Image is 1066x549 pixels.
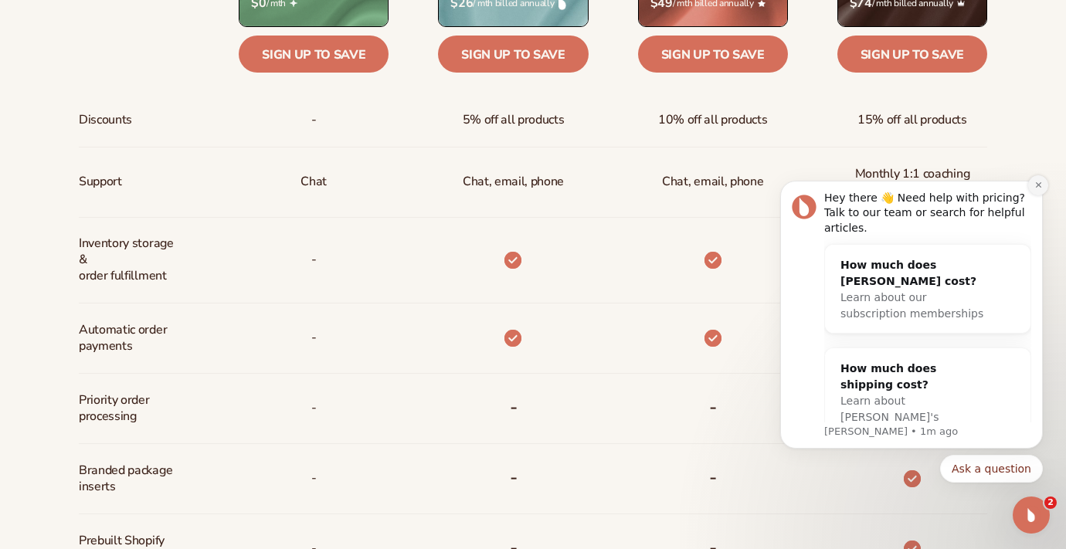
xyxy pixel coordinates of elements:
b: - [709,395,717,419]
span: Branded package inserts [79,456,182,501]
span: 10% off all products [658,106,768,134]
a: Sign up to save [438,36,588,73]
span: Chat, email, phone [662,168,763,196]
span: Inventory storage & order fulfillment [79,229,182,290]
span: - [311,106,317,134]
a: Sign up to save [837,36,987,73]
p: Chat, email, phone [463,168,564,196]
span: Priority order processing [79,386,182,431]
span: Discounts [79,106,132,134]
a: Sign up to save [638,36,788,73]
span: 5% off all products [463,106,565,134]
iframe: Intercom notifications message [757,130,1066,507]
span: 2 [1044,496,1057,509]
span: - [311,464,317,493]
p: Chat [300,168,327,196]
span: - [311,324,317,352]
span: Automatic order payments [79,316,182,361]
iframe: Intercom live chat [1013,496,1050,534]
b: - [510,395,518,419]
a: Sign up to save [239,36,389,73]
span: - [311,394,317,422]
b: - [510,465,518,490]
b: - [709,465,717,490]
span: 15% off all products [857,106,967,134]
p: - [311,246,317,274]
span: Support [79,168,122,196]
